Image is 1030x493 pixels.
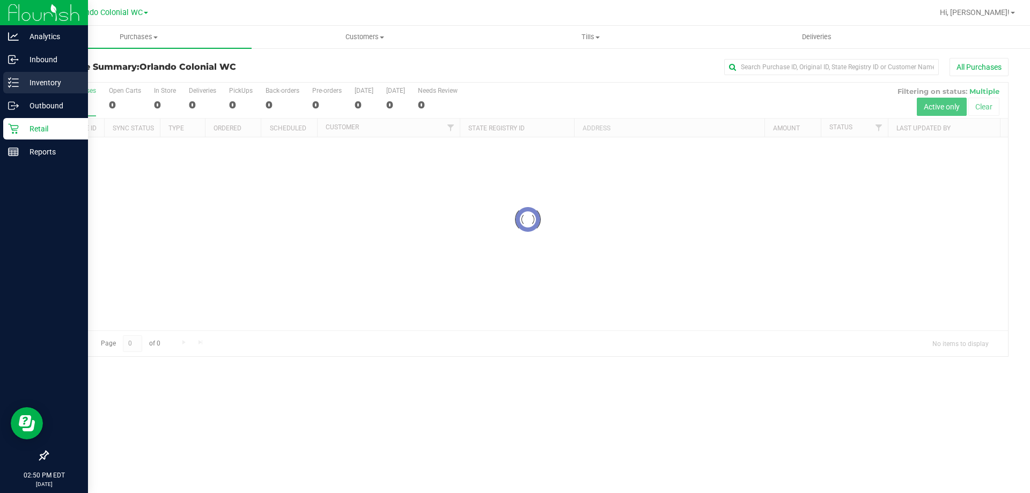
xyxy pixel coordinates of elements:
[26,26,252,48] a: Purchases
[8,31,19,42] inline-svg: Analytics
[19,53,83,66] p: Inbound
[252,26,477,48] a: Customers
[5,470,83,480] p: 02:50 PM EDT
[19,30,83,43] p: Analytics
[19,76,83,89] p: Inventory
[478,32,703,42] span: Tills
[8,77,19,88] inline-svg: Inventory
[19,122,83,135] p: Retail
[950,58,1009,76] button: All Purchases
[252,32,477,42] span: Customers
[788,32,846,42] span: Deliveries
[139,62,236,72] span: Orlando Colonial WC
[8,123,19,134] inline-svg: Retail
[477,26,703,48] a: Tills
[724,59,939,75] input: Search Purchase ID, Original ID, State Registry ID or Customer Name...
[47,62,367,72] h3: Purchase Summary:
[71,8,143,17] span: Orlando Colonial WC
[940,8,1010,17] span: Hi, [PERSON_NAME]!
[11,407,43,439] iframe: Resource center
[8,54,19,65] inline-svg: Inbound
[19,145,83,158] p: Reports
[26,32,252,42] span: Purchases
[8,146,19,157] inline-svg: Reports
[19,99,83,112] p: Outbound
[704,26,930,48] a: Deliveries
[8,100,19,111] inline-svg: Outbound
[5,480,83,488] p: [DATE]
